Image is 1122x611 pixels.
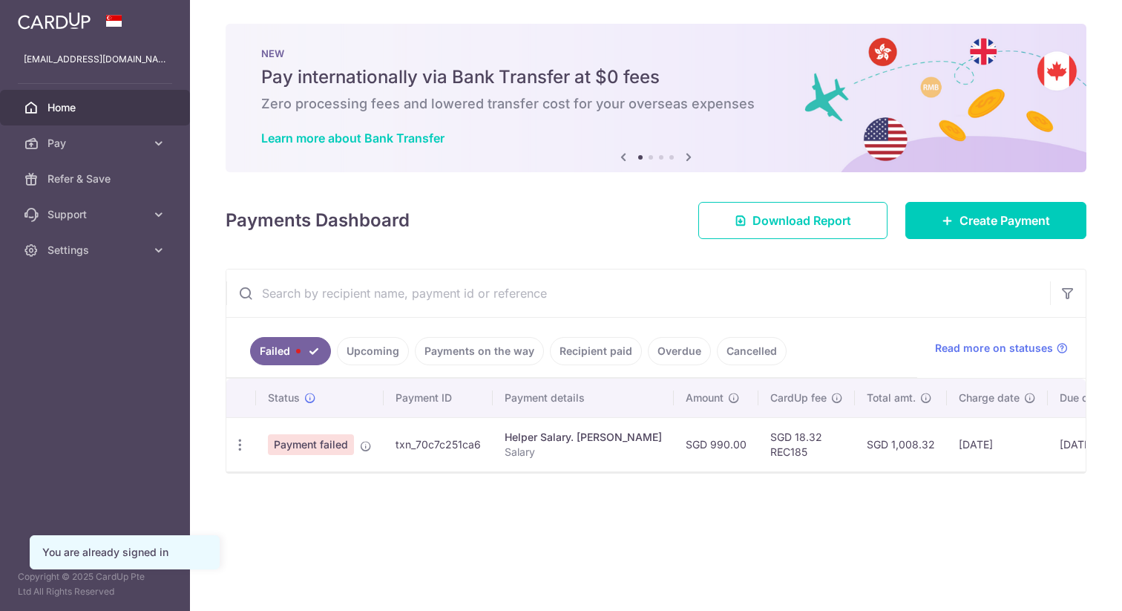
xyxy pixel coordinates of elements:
[415,337,544,365] a: Payments on the way
[1060,391,1104,405] span: Due date
[493,379,674,417] th: Payment details
[905,202,1086,239] a: Create Payment
[47,243,145,258] span: Settings
[867,391,916,405] span: Total amt.
[226,269,1050,317] input: Search by recipient name, payment id or reference
[770,391,827,405] span: CardUp fee
[959,212,1050,229] span: Create Payment
[47,207,145,222] span: Support
[935,341,1068,356] a: Read more on statuses
[935,341,1053,356] span: Read more on statuses
[698,202,888,239] a: Download Report
[18,12,91,30] img: CardUp
[47,136,145,151] span: Pay
[261,131,444,146] a: Learn more about Bank Transfer
[674,417,758,471] td: SGD 990.00
[268,434,354,455] span: Payment failed
[648,337,711,365] a: Overdue
[686,391,724,405] span: Amount
[24,52,166,67] p: [EMAIL_ADDRESS][DOMAIN_NAME]
[752,212,851,229] span: Download Report
[47,171,145,186] span: Refer & Save
[959,391,1020,405] span: Charge date
[226,24,1086,172] img: Bank transfer banner
[717,337,787,365] a: Cancelled
[47,100,145,115] span: Home
[261,95,1051,113] h6: Zero processing fees and lowered transfer cost for your overseas expenses
[250,337,331,365] a: Failed
[505,445,662,460] p: Salary
[226,207,410,234] h4: Payments Dashboard
[261,65,1051,89] h5: Pay internationally via Bank Transfer at $0 fees
[384,379,493,417] th: Payment ID
[947,417,1048,471] td: [DATE]
[268,391,300,405] span: Status
[384,417,493,471] td: txn_70c7c251ca6
[337,337,409,365] a: Upcoming
[261,48,1051,59] p: NEW
[758,417,855,471] td: SGD 18.32 REC185
[550,337,642,365] a: Recipient paid
[855,417,947,471] td: SGD 1,008.32
[505,430,662,445] div: Helper Salary. [PERSON_NAME]
[42,545,207,560] div: You are already signed in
